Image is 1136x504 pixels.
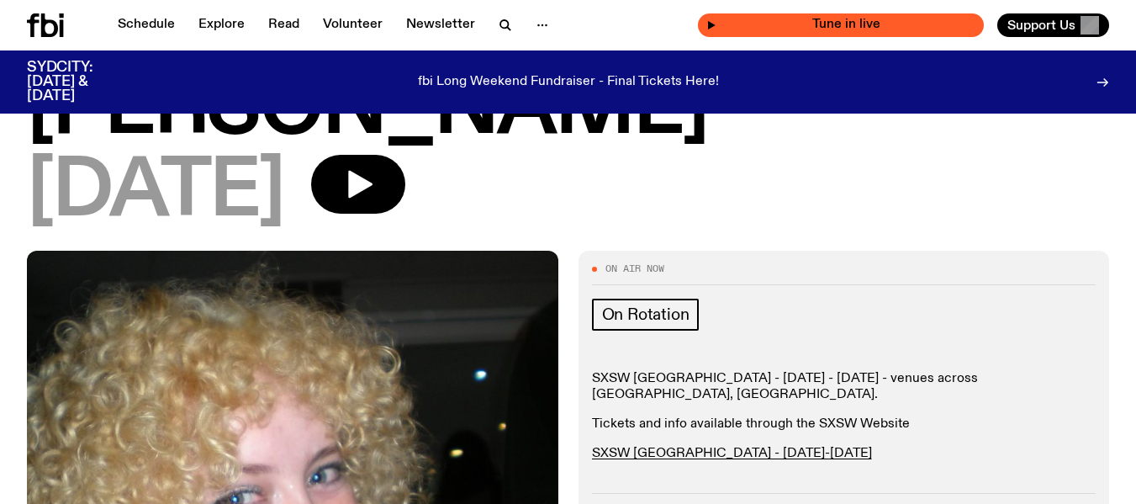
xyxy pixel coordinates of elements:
button: On Air[DATE] Lunch with [PERSON_NAME]Tune in live [698,13,984,37]
a: On Rotation [592,299,700,331]
span: On Air Now [605,264,664,273]
span: [DATE] [27,155,284,231]
button: Support Us [997,13,1109,37]
span: Tune in live [716,19,975,31]
a: Volunteer [313,13,393,37]
a: Schedule [108,13,185,37]
h3: SYDCITY: [DATE] & [DATE] [27,61,135,103]
a: SXSW [GEOGRAPHIC_DATA] - [DATE]-[DATE] [592,447,872,460]
span: Support Us [1007,18,1075,33]
span: On Rotation [602,305,690,324]
a: Explore [188,13,255,37]
p: Tickets and info available through the SXSW Website [592,416,1096,432]
a: Newsletter [396,13,485,37]
p: SXSW [GEOGRAPHIC_DATA] - [DATE] - [DATE] - venues across [GEOGRAPHIC_DATA], [GEOGRAPHIC_DATA]. [592,371,1096,403]
p: fbi Long Weekend Fundraiser - Final Tickets Here! [418,75,719,90]
a: Read [258,13,309,37]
